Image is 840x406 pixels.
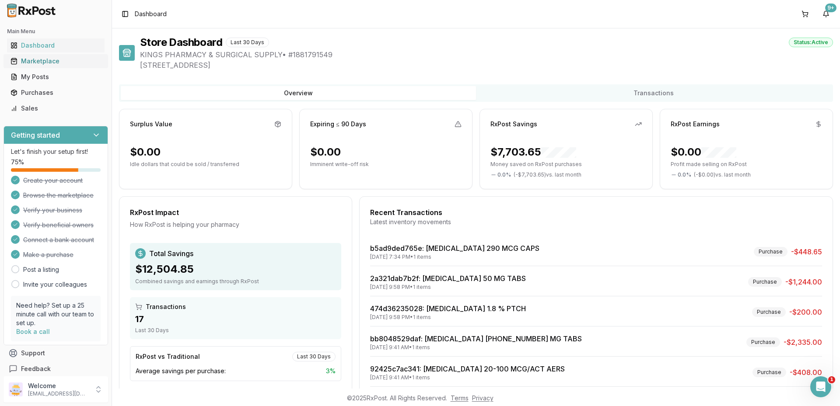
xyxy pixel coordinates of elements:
[130,161,281,168] p: Idle dollars that could be sold / transferred
[370,304,526,313] a: 474d36235028: [MEDICAL_DATA] 1.8 % PTCH
[135,278,336,285] div: Combined savings and earnings through RxPost
[370,244,539,253] a: b5ad9ded765e: [MEDICAL_DATA] 290 MCG CAPS
[7,69,105,85] a: My Posts
[135,10,167,18] span: Dashboard
[810,376,831,397] iframe: Intercom live chat
[23,206,82,215] span: Verify your business
[10,57,101,66] div: Marketplace
[21,364,51,373] span: Feedback
[7,101,105,116] a: Sales
[746,337,780,347] div: Purchase
[10,41,101,50] div: Dashboard
[23,221,94,229] span: Verify beneficial owners
[370,364,565,373] a: 92425c7ac341: [MEDICAL_DATA] 20-100 MCG/ACT AERS
[3,38,108,52] button: Dashboard
[140,60,833,70] span: [STREET_ADDRESS]
[694,171,751,178] span: ( - $0.00 ) vs. last month
[140,49,833,60] span: KINGS PHARMACY & SURGICAL SUPPLY • # 1881791549
[370,374,565,381] div: [DATE] 9:41 AM • 1 items
[10,88,101,97] div: Purchases
[490,120,537,128] div: RxPost Savings
[791,246,822,257] span: -$448.65
[23,191,94,200] span: Browse the marketplace
[23,280,87,289] a: Invite your colleagues
[748,277,782,287] div: Purchase
[135,327,336,334] div: Last 30 Days
[11,158,24,167] span: 75 %
[136,367,226,375] span: Average savings per purchase:
[226,38,269,47] div: Last 30 Days
[678,171,691,178] span: 0.0 %
[149,248,193,259] span: Total Savings
[23,265,59,274] a: Post a listing
[16,328,50,335] a: Book a call
[671,161,822,168] p: Profit made selling on RxPost
[130,207,341,218] div: RxPost Impact
[3,345,108,361] button: Support
[326,367,336,375] span: 3 %
[136,352,200,361] div: RxPost vs Traditional
[825,3,836,12] div: 9+
[3,86,108,100] button: Purchases
[789,307,822,317] span: -$200.00
[135,10,167,18] nav: breadcrumb
[10,104,101,113] div: Sales
[7,28,105,35] h2: Main Menu
[490,145,576,159] div: $7,703.65
[3,361,108,377] button: Feedback
[514,171,581,178] span: ( - $7,703.65 ) vs. last month
[7,53,105,69] a: Marketplace
[752,307,786,317] div: Purchase
[370,314,526,321] div: [DATE] 9:58 PM • 1 items
[785,277,822,287] span: -$1,244.00
[3,70,108,84] button: My Posts
[789,38,833,47] div: Status: Active
[451,394,469,402] a: Terms
[370,334,582,343] a: bb8048529daf: [MEDICAL_DATA] [PHONE_NUMBER] MG TABS
[23,176,83,185] span: Create your account
[370,207,822,218] div: Recent Transactions
[671,120,720,128] div: RxPost Earnings
[310,120,366,128] div: Expiring ≤ 90 Days
[3,3,59,17] img: RxPost Logo
[121,86,476,100] button: Overview
[3,101,108,115] button: Sales
[370,274,526,283] a: 2a321dab7b2f: [MEDICAL_DATA] 50 MG TABS
[370,344,582,351] div: [DATE] 9:41 AM • 1 items
[146,302,186,311] span: Transactions
[490,161,642,168] p: Money saved on RxPost purchases
[140,35,222,49] h1: Store Dashboard
[10,73,101,81] div: My Posts
[370,253,539,260] div: [DATE] 7:34 PM • 1 items
[752,368,786,377] div: Purchase
[135,262,336,276] div: $12,504.85
[784,337,822,347] span: -$2,335.00
[819,7,833,21] button: 9+
[476,86,831,100] button: Transactions
[292,352,336,361] div: Last 30 Days
[310,161,462,168] p: Imminent write-off risk
[7,85,105,101] a: Purchases
[135,313,336,325] div: 17
[28,382,89,390] p: Welcome
[23,250,73,259] span: Make a purchase
[3,54,108,68] button: Marketplace
[754,247,787,257] div: Purchase
[28,390,89,397] p: [EMAIL_ADDRESS][DOMAIN_NAME]
[9,382,23,396] img: User avatar
[790,367,822,378] span: -$408.00
[671,145,736,159] div: $0.00
[7,38,105,53] a: Dashboard
[130,145,161,159] div: $0.00
[11,130,60,140] h3: Getting started
[472,394,493,402] a: Privacy
[497,171,511,178] span: 0.0 %
[370,284,526,291] div: [DATE] 9:58 PM • 1 items
[130,120,172,128] div: Surplus Value
[310,145,341,159] div: $0.00
[16,301,95,327] p: Need help? Set up a 25 minute call with our team to set up.
[11,147,101,156] p: Let's finish your setup first!
[370,218,822,226] div: Latest inventory movements
[828,376,835,383] span: 1
[23,236,94,244] span: Connect a bank account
